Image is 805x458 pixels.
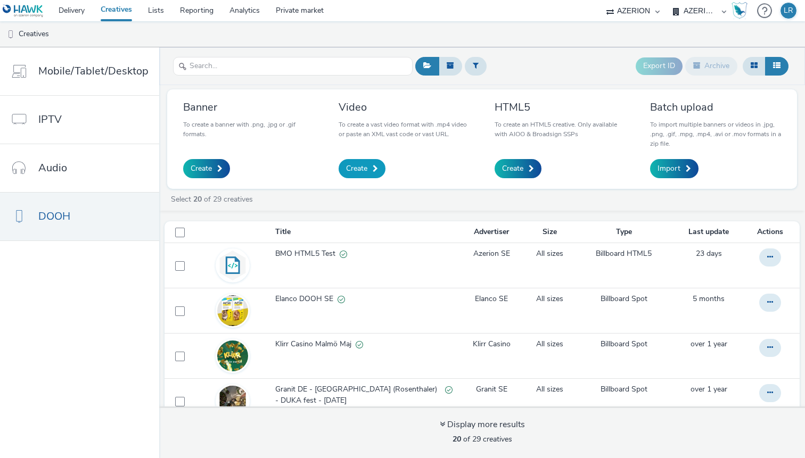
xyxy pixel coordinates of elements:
button: Archive [685,57,737,75]
span: Elanco DOOH SE [275,294,338,304]
a: Klirr Casino Malmö MajValid [275,339,457,355]
span: DOOH [38,209,70,224]
a: Elanco SE [475,294,508,304]
a: 15 May 2024, 12:53 [691,339,727,349]
a: Import [650,159,699,178]
a: Klirr Casino [473,339,511,349]
th: Title [274,221,458,243]
span: over 1 year [691,339,727,349]
span: over 1 year [691,384,727,394]
img: code.svg [217,250,248,281]
span: Create [346,163,367,174]
th: Actions [745,221,800,243]
span: Klirr Casino Malmö Maj [275,339,356,349]
img: Hawk Academy [732,2,747,19]
span: of 29 creatives [453,434,512,444]
span: Mobile/Tablet/Desktop [38,63,149,79]
th: Size [525,221,574,243]
h3: HTML5 [495,100,626,114]
div: Valid [356,339,363,350]
span: Create [502,163,523,174]
span: BMO HTML5 Test [275,248,340,259]
a: Billboard HTML5 [596,248,652,259]
input: Search... [173,57,413,76]
a: Create [183,159,230,178]
a: All sizes [536,384,563,395]
button: Export ID [636,57,683,74]
a: BMO HTML5 TestValid [275,248,457,264]
h3: Banner [183,100,314,114]
th: Type [574,221,672,243]
p: To import multiple banners or videos in .jpg, .png, .gif, .mpg, .mp4, .avi or .mov formats in a z... [650,120,781,148]
button: Table [765,57,788,75]
div: Valid [340,248,347,260]
h3: Batch upload [650,100,781,114]
span: Create [191,163,212,174]
div: Display more results [440,419,525,431]
a: 28 April 2025, 16:35 [693,294,725,304]
img: 36a978bd-156a-49aa-9ba2-be848c69fa88.jpg [217,284,248,338]
a: Select of 29 creatives [170,194,257,204]
span: IPTV [38,112,62,127]
p: To create an HTML5 creative. Only available with AIOO & Broadsign SSPs [495,120,626,139]
p: To create a banner with .png, .jpg or .gif formats. [183,120,314,139]
h3: Video [339,100,470,114]
th: Advertiser [458,221,525,243]
a: Granit DE - [GEOGRAPHIC_DATA] (Rosenthaler) - DUKA fest - [DATE]Valid [275,384,457,411]
p: To create a vast video format with .mp4 video or paste an XML vast code or vast URL. [339,120,470,139]
a: Create [495,159,541,178]
span: Audio [38,160,67,176]
a: All sizes [536,294,563,304]
a: Granit SE [476,384,507,395]
button: Grid [743,57,766,75]
a: Create [339,159,385,178]
div: Valid [338,294,345,305]
a: All sizes [536,248,563,259]
img: 6abb8b8b-81e6-4601-8a0a-d0a5287f7f24.jpg [217,374,248,429]
strong: 20 [453,434,461,444]
strong: 20 [193,194,202,204]
a: Azerion SE [473,248,510,259]
div: LR [784,3,793,19]
span: 23 days [696,248,722,259]
a: 8 May 2024, 10:55 [691,384,727,395]
img: undefined Logo [3,4,44,18]
a: Elanco DOOH SEValid [275,294,457,310]
a: All sizes [536,339,563,349]
th: Last update [673,221,745,243]
a: 9 September 2025, 11:54 [696,248,722,259]
span: 5 months [693,294,725,304]
a: Billboard Spot [601,294,647,304]
img: 4f8b20a1-ccdf-4b46-9498-bf83aa39405b.jpg [217,329,248,384]
img: dooh [5,29,16,40]
div: Valid [445,384,453,395]
a: Hawk Academy [732,2,752,19]
a: Billboard Spot [601,384,647,395]
span: Granit DE - [GEOGRAPHIC_DATA] (Rosenthaler) - DUKA fest - [DATE] [275,384,445,406]
span: Import [658,163,680,174]
a: Billboard Spot [601,339,647,349]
